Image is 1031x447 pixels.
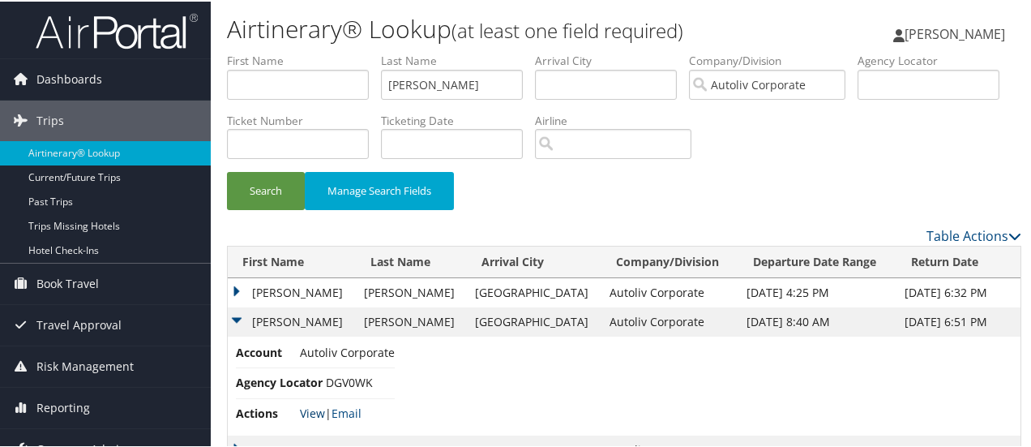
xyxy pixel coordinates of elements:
th: First Name: activate to sort column ascending [228,245,356,277]
a: Table Actions [926,226,1021,243]
label: Ticket Number [227,111,381,127]
td: Autoliv Corporate [601,306,738,335]
span: Reporting [36,386,90,427]
td: [PERSON_NAME] [228,306,356,335]
td: [PERSON_NAME] [228,277,356,306]
label: Agency Locator [858,51,1012,67]
span: Book Travel [36,262,99,303]
label: Company/Division [689,51,858,67]
th: Arrival City: activate to sort column ascending [467,245,601,277]
span: [PERSON_NAME] [905,24,1005,41]
td: [PERSON_NAME] [356,306,467,335]
td: Autoliv Corporate [601,277,738,306]
span: Dashboards [36,58,102,98]
span: Agency Locator [236,372,323,390]
th: Departure Date Range: activate to sort column ascending [738,245,896,277]
a: Email [332,404,361,419]
span: Actions [236,403,297,421]
td: [DATE] 4:25 PM [738,277,896,306]
span: Autoliv Corporate [300,343,395,359]
td: [GEOGRAPHIC_DATA] [467,277,601,306]
h1: Airtinerary® Lookup [227,11,756,45]
span: Trips [36,99,64,140]
a: [PERSON_NAME] [893,8,1021,57]
label: Arrival City [535,51,689,67]
a: View [300,404,325,419]
td: [PERSON_NAME] [356,277,467,306]
td: [GEOGRAPHIC_DATA] [467,306,601,335]
button: Manage Search Fields [305,170,454,208]
img: airportal-logo.png [36,11,198,49]
span: Travel Approval [36,303,122,344]
span: Account [236,342,297,360]
label: Last Name [381,51,535,67]
small: (at least one field required) [451,15,683,42]
td: [DATE] 8:40 AM [738,306,896,335]
th: Last Name: activate to sort column ascending [356,245,467,277]
span: | [300,404,361,419]
span: DGV0WK [326,373,373,389]
label: Airline [535,111,704,127]
label: Ticketing Date [381,111,535,127]
th: Company/Division [601,245,738,277]
label: First Name [227,51,381,67]
button: Search [227,170,305,208]
th: Return Date: activate to sort column ascending [896,245,1020,277]
td: [DATE] 6:51 PM [896,306,1020,335]
span: Risk Management [36,345,134,385]
td: [DATE] 6:32 PM [896,277,1020,306]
